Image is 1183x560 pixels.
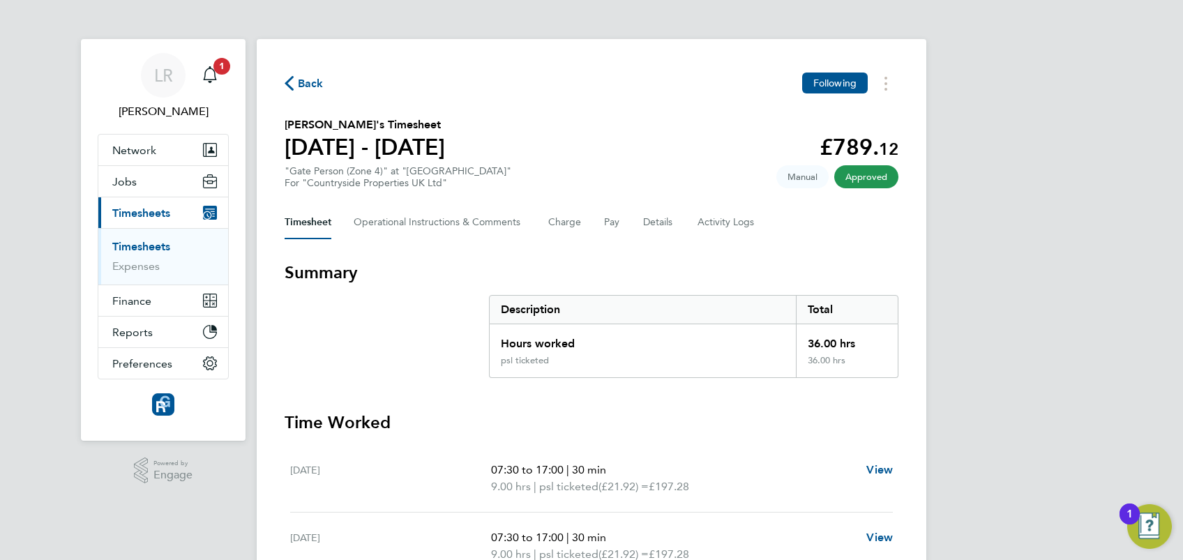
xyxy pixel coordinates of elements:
app-decimal: £789. [820,134,898,160]
img: resourcinggroup-logo-retina.png [152,393,174,416]
div: 1 [1127,514,1133,532]
a: Powered byEngage [134,457,193,484]
span: LR [154,66,173,84]
span: This timesheet has been approved. [834,165,898,188]
button: Timesheet [285,206,331,239]
span: View [866,463,893,476]
button: Charge [548,206,582,239]
span: 30 min [572,463,606,476]
button: Network [98,135,228,165]
span: 9.00 hrs [491,480,531,493]
div: Timesheets [98,228,228,285]
button: Pay [604,206,621,239]
span: | [566,531,569,544]
button: Activity Logs [698,206,756,239]
a: Timesheets [112,240,170,253]
span: Back [298,75,324,92]
span: 1 [213,58,230,75]
span: Jobs [112,175,137,188]
span: psl ticketed [539,478,598,495]
button: Operational Instructions & Comments [354,206,526,239]
div: 36.00 hrs [796,355,898,377]
span: | [566,463,569,476]
span: Timesheets [112,206,170,220]
div: [DATE] [290,462,491,495]
button: Reports [98,317,228,347]
div: Hours worked [490,324,796,355]
a: 1 [196,53,224,98]
span: £197.28 [649,480,689,493]
span: Preferences [112,357,172,370]
div: psl ticketed [501,355,549,366]
a: Go to home page [98,393,229,416]
button: Timesheets Menu [873,73,898,94]
h1: [DATE] - [DATE] [285,133,445,161]
span: 30 min [572,531,606,544]
span: Leanne Rayner [98,103,229,120]
button: Details [643,206,675,239]
span: | [534,480,536,493]
a: Expenses [112,259,160,273]
h3: Summary [285,262,898,284]
span: Finance [112,294,151,308]
div: "Gate Person (Zone 4)" at "[GEOGRAPHIC_DATA]" [285,165,511,189]
button: Timesheets [98,197,228,228]
button: Preferences [98,348,228,379]
div: For "Countryside Properties UK Ltd" [285,177,511,189]
button: Finance [98,285,228,316]
h3: Time Worked [285,411,898,434]
span: 07:30 to 17:00 [491,463,564,476]
span: Following [813,77,857,89]
span: Powered by [153,457,193,469]
button: Open Resource Center, 1 new notification [1127,504,1172,549]
span: This timesheet was manually created. [776,165,829,188]
button: Following [802,73,868,93]
a: LR[PERSON_NAME] [98,53,229,120]
div: Total [796,296,898,324]
button: Jobs [98,166,228,197]
span: (£21.92) = [598,480,649,493]
span: Network [112,144,156,157]
button: Back [285,75,324,92]
span: 07:30 to 17:00 [491,531,564,544]
span: View [866,531,893,544]
a: View [866,462,893,478]
a: View [866,529,893,546]
h2: [PERSON_NAME]'s Timesheet [285,116,445,133]
div: 36.00 hrs [796,324,898,355]
span: Engage [153,469,193,481]
nav: Main navigation [81,39,246,441]
span: Reports [112,326,153,339]
span: 12 [879,139,898,159]
div: Description [490,296,796,324]
div: Summary [489,295,898,378]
